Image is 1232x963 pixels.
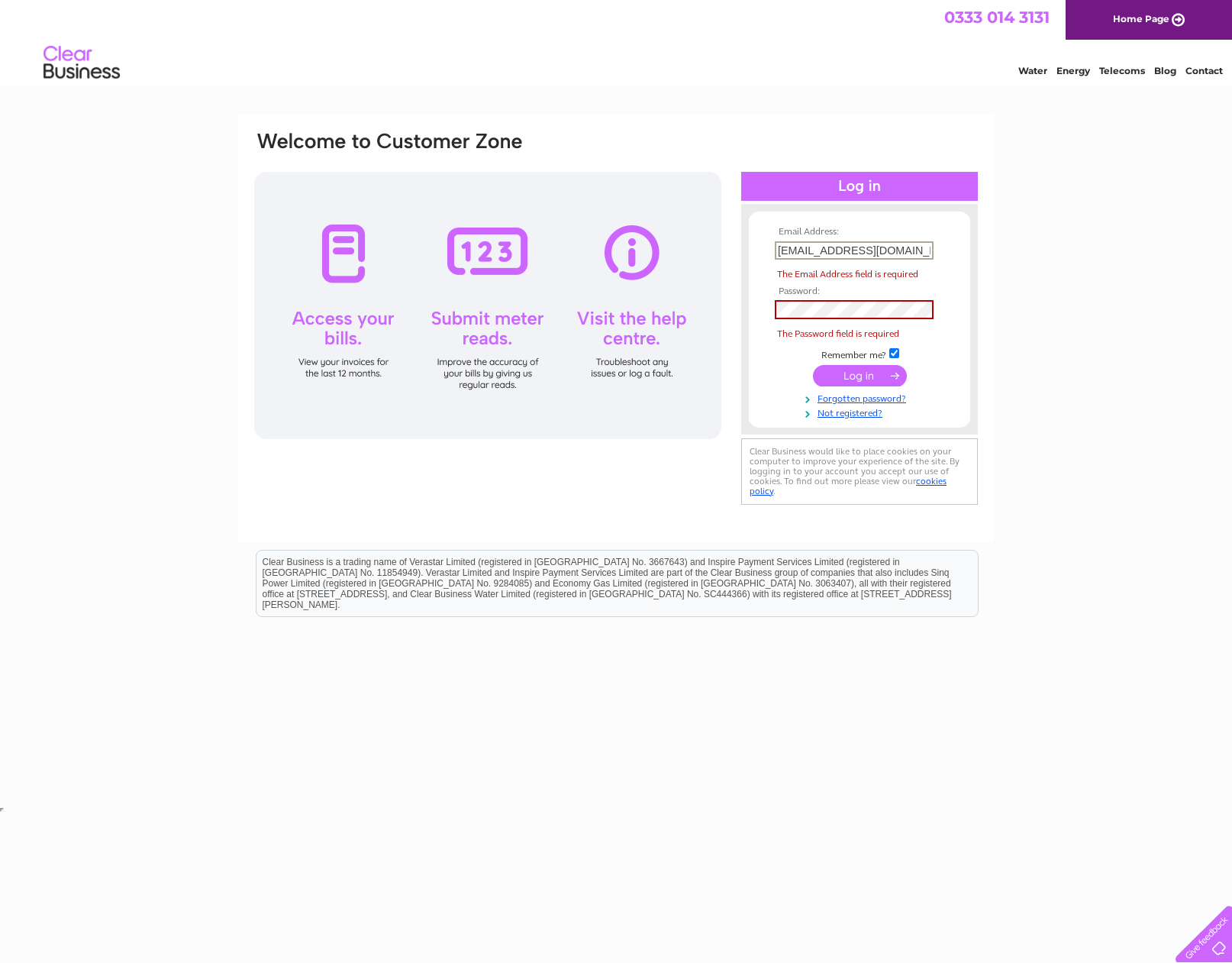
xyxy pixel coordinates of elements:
a: cookies policy [750,476,947,496]
a: Forgotten password? [775,390,948,405]
img: logo.png [43,40,121,86]
a: Contact [1185,65,1223,76]
a: Telecoms [1099,65,1145,76]
a: Energy [1056,65,1090,76]
a: 0333 014 3131 [944,8,1050,27]
div: Clear Business would like to place cookies on your computer to improve your experience of the sit... [741,438,978,505]
th: Password: [771,286,948,297]
span: The Email Address field is required [777,269,918,280]
a: Water [1018,65,1047,76]
th: Email Address: [771,227,948,238]
td: Remember me? [771,346,948,361]
input: Submit [813,365,907,386]
a: Not registered? [775,405,948,419]
a: Blog [1154,65,1176,76]
div: Clear Business is a trading name of Verastar Limited (registered in [GEOGRAPHIC_DATA] No. 3667643... [256,8,978,74]
span: The Password field is required [777,328,899,339]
